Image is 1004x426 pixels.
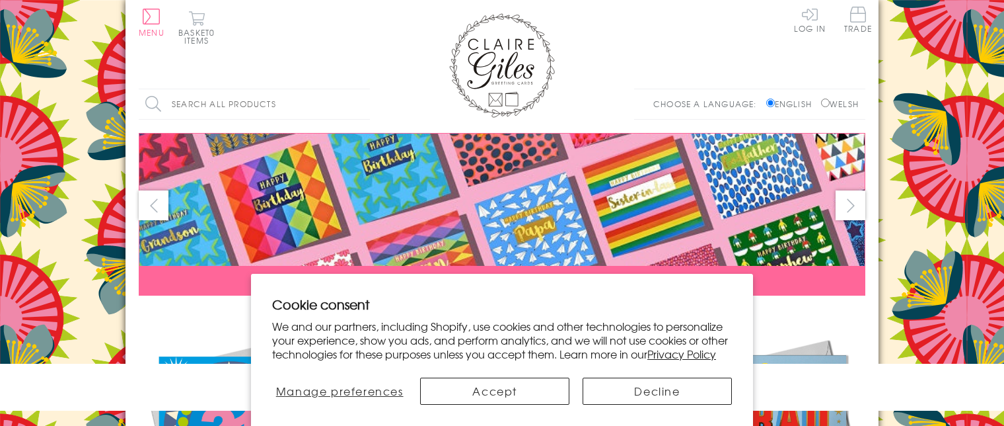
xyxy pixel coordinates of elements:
button: Manage preferences [272,378,407,405]
span: Menu [139,26,164,38]
label: Welsh [821,98,859,110]
a: Trade [844,7,872,35]
button: next [836,191,865,220]
button: Basket0 items [178,11,215,44]
img: Claire Giles Greetings Cards [449,13,555,118]
p: We and our partners, including Shopify, use cookies and other technologies to personalize your ex... [272,319,732,361]
a: Privacy Policy [647,346,716,362]
button: prev [139,191,168,220]
p: Choose a language: [653,98,764,110]
span: Manage preferences [276,383,404,399]
label: English [766,98,818,110]
button: Menu [139,9,164,36]
div: Carousel Pagination [139,306,865,326]
input: Welsh [821,99,830,107]
h2: Cookie consent [272,295,732,314]
input: Search [357,89,370,119]
button: Decline [583,378,732,405]
a: Log In [794,7,826,32]
input: English [766,99,775,107]
span: ORDERS PLACED BY 12 NOON GET SENT THE SAME DAY [364,273,641,288]
span: Trade [844,7,872,32]
input: Search all products [139,89,370,119]
span: 0 items [184,26,215,46]
button: Accept [420,378,569,405]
